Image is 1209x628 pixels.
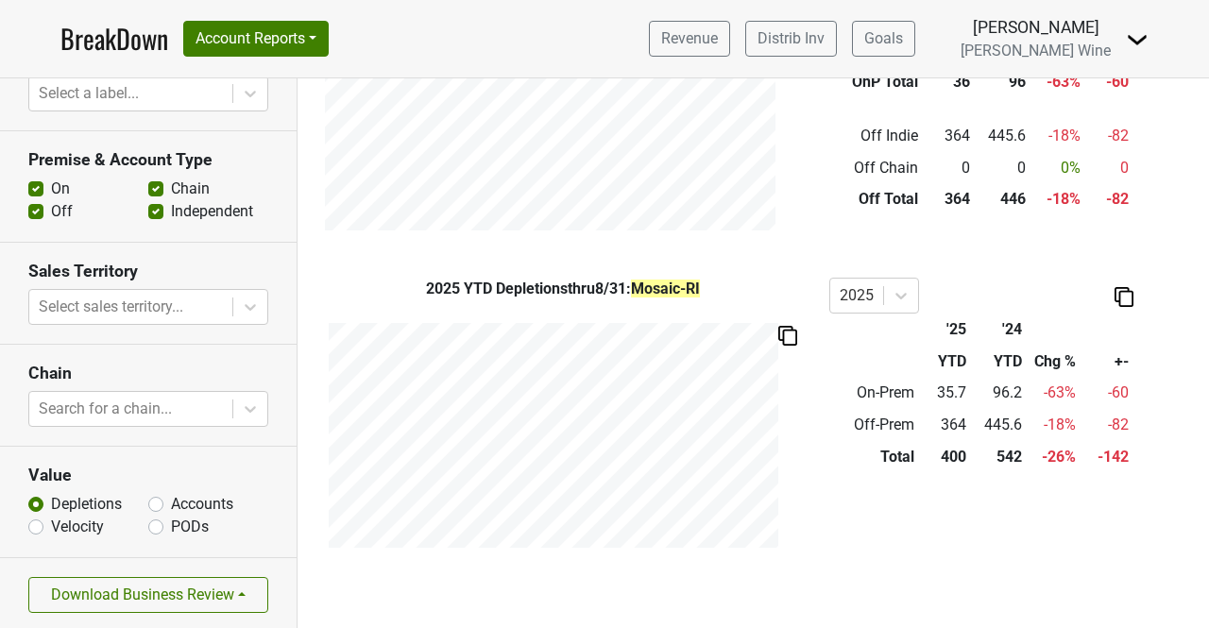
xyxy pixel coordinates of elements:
td: -82 [1081,409,1133,441]
td: Off Total [829,184,923,216]
td: -18 % [1030,120,1084,152]
td: -18 % [1030,184,1084,216]
td: 0 [974,152,1030,184]
td: 96 [974,66,1030,98]
th: Chg % [1027,346,1081,378]
label: Depletions [51,493,122,516]
label: Accounts [171,493,233,516]
th: '25 [919,314,970,346]
td: 364 [919,409,970,441]
td: 445.6 [974,120,1030,152]
h3: Premise & Account Type [28,150,268,170]
td: 542 [971,441,1027,473]
td: Total [829,441,919,473]
td: -82 [1084,184,1132,216]
label: Chain [171,178,210,200]
td: -60 [1084,66,1132,98]
label: Velocity [51,516,104,538]
td: 0 [923,152,975,184]
td: -63 % [1030,66,1084,98]
div: YTD Depletions thru 8/31 : [312,278,815,300]
label: Off [51,200,73,223]
h3: Sales Territory [28,262,268,281]
span: 2025 [426,280,464,297]
th: +- [1081,346,1133,378]
label: PODs [171,516,209,538]
td: 35.7 [919,378,970,410]
a: Goals [852,21,915,57]
img: Copy to clipboard [778,326,797,346]
td: Off Indie [829,120,923,152]
span: [PERSON_NAME] Wine [961,42,1111,59]
label: Independent [171,200,253,223]
td: -142 [1081,441,1133,473]
td: -82 [1084,120,1132,152]
img: Dropdown Menu [1126,28,1149,51]
img: Copy to clipboard [1115,287,1133,307]
th: YTD [971,346,1027,378]
a: Distrib Inv [745,21,837,57]
td: -18 % [1027,409,1081,441]
button: Account Reports [183,21,329,57]
th: '24 [971,314,1027,346]
h3: Value [28,466,268,485]
td: 446 [974,184,1030,216]
td: OnP Total [829,66,923,98]
td: 364 [923,120,975,152]
td: 0 [1084,152,1132,184]
td: 445.6 [971,409,1027,441]
a: Revenue [649,21,730,57]
th: YTD [919,346,970,378]
button: Download Business Review [28,577,268,613]
td: On-Prem [829,378,919,410]
td: 96.2 [971,378,1027,410]
h3: Chain [28,364,268,383]
div: [PERSON_NAME] [961,15,1111,40]
label: On [51,178,70,200]
td: 400 [919,441,970,473]
td: 0 % [1030,152,1084,184]
td: -26 % [1027,441,1081,473]
td: Off Chain [829,152,923,184]
td: -60 [1081,378,1133,410]
a: BreakDown [60,19,168,59]
td: Off-Prem [829,409,919,441]
td: 36 [923,66,975,98]
td: -63 % [1027,378,1081,410]
td: 364 [923,184,975,216]
span: Mosaic-RI [631,280,700,297]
